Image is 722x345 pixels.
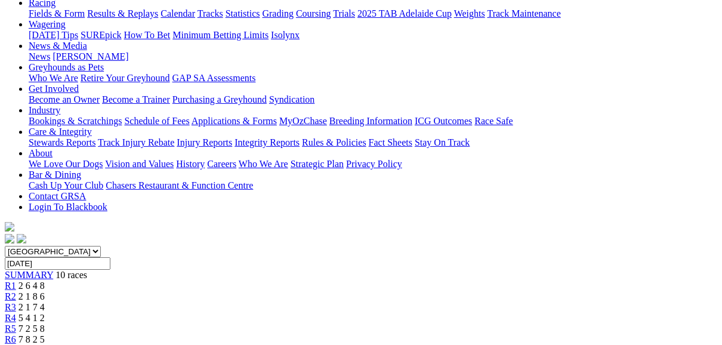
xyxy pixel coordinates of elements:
a: Schedule of Fees [124,116,189,126]
div: News & Media [29,51,717,62]
a: Tracks [198,8,223,19]
a: Bar & Dining [29,170,81,180]
a: News & Media [29,41,87,51]
a: Calendar [161,8,195,19]
a: R6 [5,334,16,344]
a: MyOzChase [279,116,327,126]
span: 10 races [55,270,87,280]
a: Stewards Reports [29,137,95,147]
a: Syndication [269,94,314,104]
a: Privacy Policy [346,159,402,169]
a: Chasers Restaurant & Function Centre [106,180,253,190]
div: Racing [29,8,717,19]
a: Purchasing a Greyhound [172,94,267,104]
a: Results & Replays [87,8,158,19]
a: Isolynx [271,30,300,40]
a: Breeding Information [329,116,412,126]
a: R1 [5,281,16,291]
img: logo-grsa-white.png [5,222,14,232]
a: Get Involved [29,84,79,94]
a: [DATE] Tips [29,30,78,40]
div: About [29,159,717,170]
a: Weights [454,8,485,19]
img: twitter.svg [17,234,26,244]
a: ICG Outcomes [415,116,472,126]
a: Coursing [296,8,331,19]
a: Fields & Form [29,8,85,19]
a: R5 [5,324,16,334]
a: GAP SA Assessments [172,73,256,83]
a: Integrity Reports [235,137,300,147]
a: Login To Blackbook [29,202,107,212]
span: 7 8 2 5 [18,334,45,344]
a: Trials [333,8,355,19]
a: Contact GRSA [29,191,86,201]
a: R2 [5,291,16,301]
a: R4 [5,313,16,323]
span: 2 6 4 8 [18,281,45,291]
div: Get Involved [29,94,717,105]
a: Rules & Policies [302,137,366,147]
a: Become a Trainer [102,94,170,104]
a: Track Maintenance [487,8,561,19]
a: [PERSON_NAME] [53,51,128,61]
div: Wagering [29,30,717,41]
a: Care & Integrity [29,127,92,137]
a: R3 [5,302,16,312]
a: Retire Your Greyhound [81,73,170,83]
a: Become an Owner [29,94,100,104]
input: Select date [5,257,110,270]
a: Strategic Plan [291,159,344,169]
span: 7 2 5 8 [18,324,45,334]
div: Greyhounds as Pets [29,73,717,84]
div: Bar & Dining [29,180,717,191]
img: facebook.svg [5,234,14,244]
a: Bookings & Scratchings [29,116,122,126]
a: Applications & Forms [192,116,277,126]
a: History [176,159,205,169]
a: Who We Are [29,73,78,83]
span: 5 4 1 2 [18,313,45,323]
a: Injury Reports [177,137,232,147]
a: News [29,51,50,61]
a: Vision and Values [105,159,174,169]
a: Fact Sheets [369,137,412,147]
a: Wagering [29,19,66,29]
a: Minimum Betting Limits [172,30,269,40]
a: SUREpick [81,30,121,40]
a: SUMMARY [5,270,53,280]
a: Greyhounds as Pets [29,62,104,72]
a: About [29,148,53,158]
a: Race Safe [474,116,513,126]
span: 2 1 8 6 [18,291,45,301]
a: Cash Up Your Club [29,180,103,190]
a: Grading [263,8,294,19]
a: Who We Are [239,159,288,169]
a: Stay On Track [415,137,470,147]
a: 2025 TAB Adelaide Cup [357,8,452,19]
a: Track Injury Rebate [98,137,174,147]
a: Industry [29,105,60,115]
a: Careers [207,159,236,169]
a: We Love Our Dogs [29,159,103,169]
a: Statistics [226,8,260,19]
span: 2 1 7 4 [18,302,45,312]
div: Care & Integrity [29,137,717,148]
a: How To Bet [124,30,171,40]
div: Industry [29,116,717,127]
